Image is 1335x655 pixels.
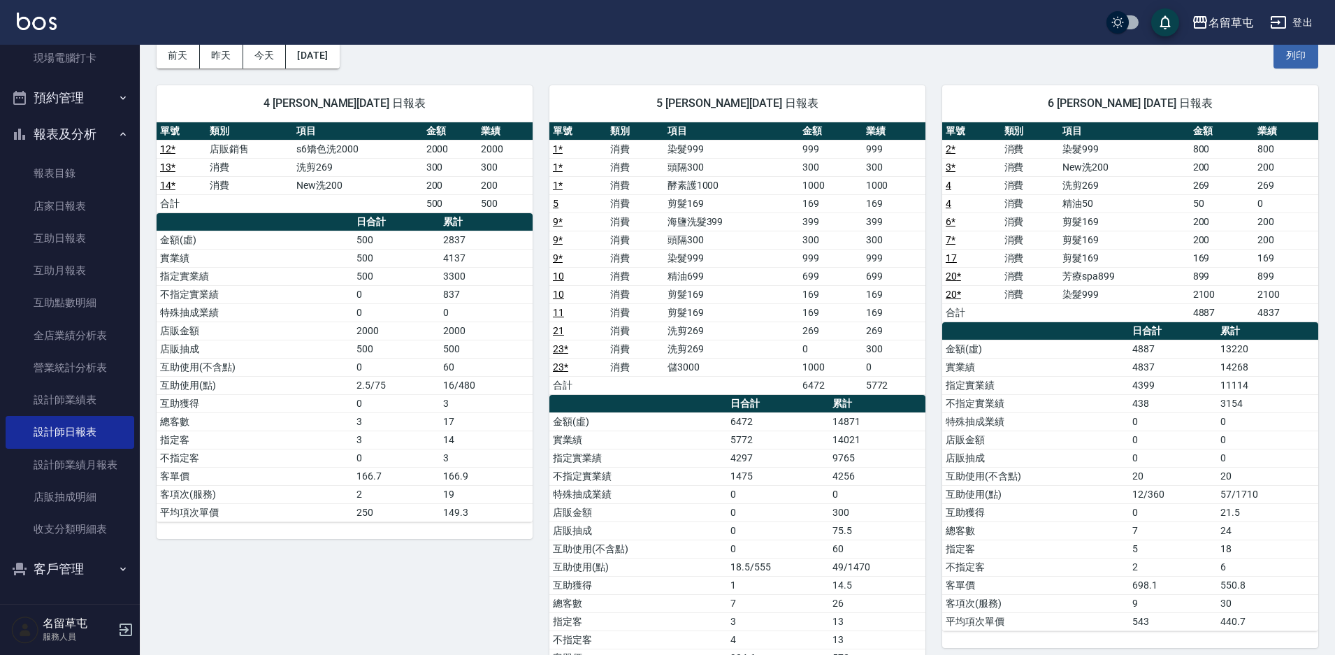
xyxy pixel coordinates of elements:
td: 4297 [727,449,829,467]
a: 設計師業績月報表 [6,449,134,481]
td: 75.5 [829,521,925,540]
td: 60 [829,540,925,558]
td: 999 [799,140,862,158]
td: 4137 [440,249,533,267]
td: 169 [863,303,925,322]
td: 2000 [477,140,533,158]
td: 800 [1190,140,1254,158]
td: 3 [353,431,440,449]
th: 日合計 [1129,322,1217,340]
td: 2100 [1190,285,1254,303]
td: 0 [863,358,925,376]
a: 收支分類明細表 [6,513,134,545]
td: 消費 [206,158,293,176]
td: 互助使用(不含點) [157,358,353,376]
p: 服務人員 [43,631,114,643]
td: 9765 [829,449,925,467]
td: 總客數 [549,594,727,612]
td: 200 [1190,158,1254,176]
td: 300 [863,158,925,176]
td: 699 [863,267,925,285]
button: 前天 [157,43,200,69]
td: 剪髮169 [1059,231,1190,249]
img: Person [11,616,39,644]
td: 698.1 [1129,576,1217,594]
table: a dense table [549,122,925,395]
td: 客單價 [157,467,353,485]
td: 消費 [607,322,664,340]
a: 全店業績分析表 [6,319,134,352]
td: 店販抽成 [549,521,727,540]
td: 消費 [1001,249,1060,267]
th: 累計 [829,395,925,413]
td: 21.5 [1217,503,1318,521]
a: 現場電腦打卡 [6,42,134,74]
button: 報表及分析 [6,116,134,152]
td: 消費 [1001,140,1060,158]
td: 互助使用(點) [942,485,1129,503]
td: 0 [727,521,829,540]
td: 洗剪269 [1059,176,1190,194]
td: 3154 [1217,394,1318,412]
th: 日合計 [353,213,440,231]
td: 0 [353,394,440,412]
td: 剪髮169 [664,194,800,213]
td: 平均項次單價 [157,503,353,521]
td: 總客數 [157,412,353,431]
td: 剪髮169 [1059,249,1190,267]
td: 店販抽成 [942,449,1129,467]
td: 200 [477,176,533,194]
td: 1475 [727,467,829,485]
th: 業績 [477,122,533,141]
td: 互助使用(不含點) [549,540,727,558]
td: 剪髮169 [664,285,800,303]
td: 頭隔300 [664,158,800,176]
td: 2100 [1254,285,1318,303]
td: 438 [1129,394,1217,412]
td: 特殊抽成業績 [942,412,1129,431]
td: 19 [440,485,533,503]
td: 200 [1254,158,1318,176]
td: 49/1470 [829,558,925,576]
td: 互助獲得 [157,394,353,412]
td: 899 [1254,267,1318,285]
td: New洗200 [293,176,422,194]
a: 17 [946,252,957,264]
td: 300 [863,340,925,358]
td: 800 [1254,140,1318,158]
a: 店販抽成明細 [6,481,134,513]
td: 550.8 [1217,576,1318,594]
td: 300 [799,158,862,176]
td: 實業績 [157,249,353,267]
td: 166.9 [440,467,533,485]
button: [DATE] [286,43,339,69]
a: 10 [553,289,564,300]
a: 報表目錄 [6,157,134,189]
td: 消費 [607,158,664,176]
button: 名留草屯 [1186,8,1259,37]
td: 消費 [607,194,664,213]
td: 酵素護1000 [664,176,800,194]
td: 2000 [440,322,533,340]
span: 4 [PERSON_NAME][DATE] 日報表 [173,96,516,110]
td: 13220 [1217,340,1318,358]
td: 互助獲得 [942,503,1129,521]
td: 合計 [549,376,607,394]
td: 消費 [1001,176,1060,194]
td: 染髮999 [1059,285,1190,303]
td: 客單價 [942,576,1129,594]
td: 999 [863,140,925,158]
td: 18 [1217,540,1318,558]
td: 0 [1217,412,1318,431]
table: a dense table [942,122,1318,322]
td: 不指定實業績 [549,467,727,485]
td: 4887 [1190,303,1254,322]
td: 20 [1129,467,1217,485]
a: 互助點數明細 [6,287,134,319]
td: 金額(虛) [942,340,1129,358]
td: 染髮999 [664,140,800,158]
td: 洗剪269 [293,158,422,176]
td: 16/480 [440,376,533,394]
td: 899 [1190,267,1254,285]
td: 1000 [799,176,862,194]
